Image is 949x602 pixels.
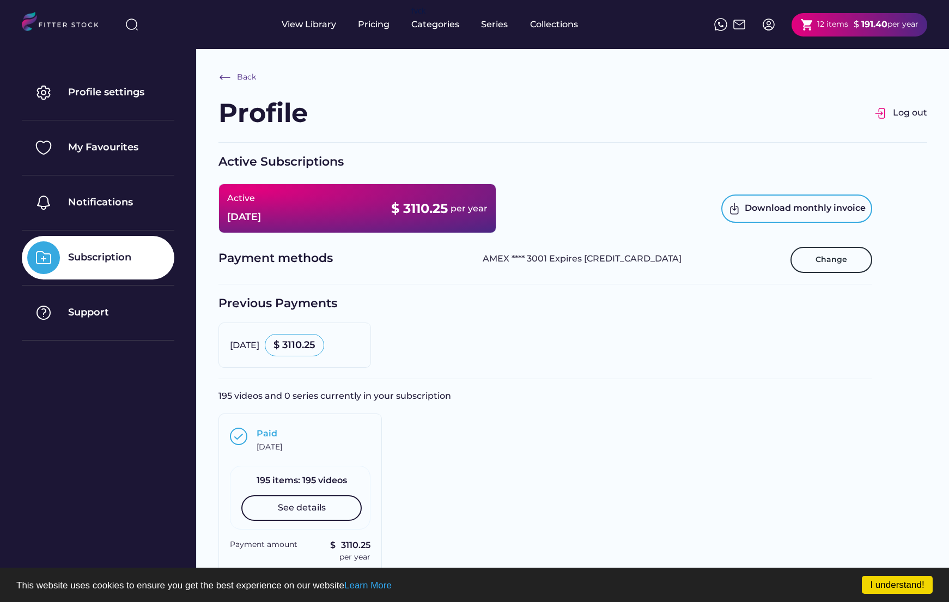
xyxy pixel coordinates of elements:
img: Group%201000002397.svg [230,428,247,445]
div: Active Subscriptions [218,154,872,171]
div: $ 3110.25 [391,199,448,218]
a: Learn More [344,580,392,591]
img: Group%201000002325%20%287%29.svg [27,296,60,329]
div: Subscription [68,251,131,264]
div: [DATE] [227,210,261,224]
img: search-normal%203.svg [125,18,138,31]
div: 195 videos and 0 series currently in your subscription [218,390,872,402]
img: profile-circle.svg [762,18,775,31]
div: Active [227,192,255,204]
img: Group%201000002325%20%284%29.svg [27,186,60,219]
div: $ [330,539,341,551]
div: 12 items [817,19,848,30]
a: I understand! [862,576,933,594]
img: LOGO.svg [22,12,108,34]
img: Group%201000002325.svg [27,76,60,109]
p: This website uses cookies to ensure you get the best experience on our website [16,581,933,590]
div: View Library [282,19,336,31]
div: Pricing [358,19,390,31]
div: per year [887,19,918,30]
div: Notifications [68,196,133,209]
div: Series [481,19,508,31]
button: shopping_cart [800,18,814,32]
iframe: chat widget [903,558,938,591]
div: AMEX **** 3001 Expires [CREDIT_CARD_DATA] [483,253,780,266]
div: Back [237,72,256,83]
div: 195 items: 195 videos [241,475,362,487]
div: Payment methods [218,250,472,269]
img: meteor-icons_whatsapp%20%281%29.svg [714,18,727,31]
div: fvck [411,5,425,16]
img: Frame%20%286%29.svg [218,71,232,84]
div: [DATE] [230,339,259,351]
div: My Favourites [68,141,138,154]
div: per year [451,203,488,215]
img: Group%201000002325%20%282%29.svg [27,131,60,164]
img: Frame%2051.svg [733,18,746,31]
div: [DATE] [257,442,282,453]
div: 3110.25 [341,539,370,551]
div: $ [854,19,859,31]
div: Download monthly invoice [745,202,866,215]
div: Log out [893,107,927,119]
img: Group%201000002326.svg [874,107,887,120]
img: Frame.svg [728,202,741,215]
div: Payment amount [230,539,297,550]
div: Previous Payments [218,295,872,312]
div: See details [278,502,326,514]
div: per year [339,552,370,563]
div: Profile [218,95,308,131]
div: Paid [257,428,277,440]
div: $ 3110.25 [273,338,315,352]
div: Support [68,306,109,319]
button: Change [790,247,872,273]
div: Categories [411,19,459,31]
div: Collections [530,19,578,31]
div: Profile settings [68,86,144,99]
strong: 191.40 [861,19,887,29]
img: Group%201000002325%20%288%29.svg [27,241,60,274]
